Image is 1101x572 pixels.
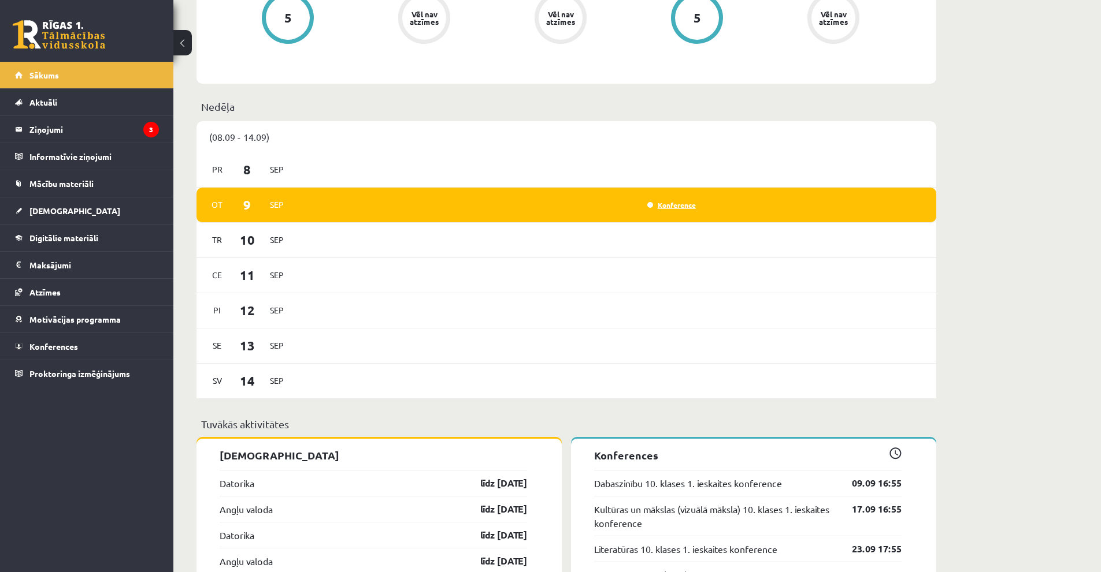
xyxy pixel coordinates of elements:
legend: Maksājumi [29,252,159,278]
p: Nedēļa [201,99,932,114]
a: Konferences [15,333,159,360]
span: Sākums [29,70,59,80]
a: Dabaszinību 10. klases 1. ieskaites konference [594,476,782,490]
a: 17.09 16:55 [835,502,902,516]
p: [DEMOGRAPHIC_DATA] [220,447,527,463]
span: Proktoringa izmēģinājums [29,368,130,379]
a: Angļu valoda [220,502,273,516]
a: Digitālie materiāli [15,225,159,251]
a: Proktoringa izmēģinājums [15,360,159,387]
span: Sv [205,372,229,390]
legend: Informatīvie ziņojumi [29,143,159,170]
a: Rīgas 1. Tālmācības vidusskola [13,20,105,49]
span: 13 [229,336,265,355]
a: Konference [647,200,696,210]
a: Sākums [15,62,159,88]
span: Pr [205,160,229,178]
div: 5 [284,12,292,24]
a: Datorika [220,528,254,542]
span: 14 [229,371,265,390]
a: līdz [DATE] [460,554,527,568]
span: Pi [205,301,229,319]
a: 09.09 16:55 [835,476,902,490]
div: Vēl nav atzīmes [544,10,577,25]
a: Atzīmes [15,279,159,305]
span: Sep [265,372,289,390]
span: 9 [229,195,265,214]
span: Sep [265,196,289,214]
p: Tuvākās aktivitātes [201,416,932,432]
a: [DEMOGRAPHIC_DATA] [15,197,159,224]
span: Ot [205,196,229,214]
a: Datorika [220,476,254,490]
a: Angļu valoda [220,554,273,568]
span: Tr [205,231,229,249]
span: Aktuāli [29,97,57,107]
a: 23.09 17:55 [835,542,902,556]
span: Digitālie materiāli [29,233,98,243]
span: 8 [229,160,265,179]
a: līdz [DATE] [460,476,527,490]
a: Kultūras un mākslas (vizuālā māksla) 10. klases 1. ieskaites konference [594,502,835,530]
a: Literatūras 10. klases 1. ieskaites konference [594,542,777,556]
span: 12 [229,301,265,320]
span: Sep [265,301,289,319]
span: 10 [229,230,265,249]
i: 3 [143,122,159,137]
span: Mācību materiāli [29,178,94,189]
span: Sep [265,337,289,354]
legend: Ziņojumi [29,116,159,143]
span: Sep [265,266,289,284]
span: Sep [265,231,289,249]
a: līdz [DATE] [460,502,527,516]
a: Ziņojumi3 [15,116,159,143]
span: Motivācijas programma [29,314,121,324]
span: Ce [205,266,229,284]
span: Sep [265,160,289,178]
a: līdz [DATE] [460,528,527,542]
div: Vēl nav atzīmes [408,10,440,25]
div: Vēl nav atzīmes [817,10,850,25]
span: 11 [229,266,265,285]
p: Konferences [594,447,902,463]
span: Atzīmes [29,287,61,297]
a: Aktuāli [15,89,159,115]
a: Mācību materiāli [15,170,159,197]
span: Se [205,337,229,354]
span: Konferences [29,341,78,352]
a: Maksājumi [15,252,159,278]
div: (08.09 - 14.09) [197,121,936,152]
span: [DEMOGRAPHIC_DATA] [29,205,120,216]
a: Motivācijas programma [15,306,159,332]
div: 5 [694,12,701,24]
a: Informatīvie ziņojumi [15,143,159,170]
